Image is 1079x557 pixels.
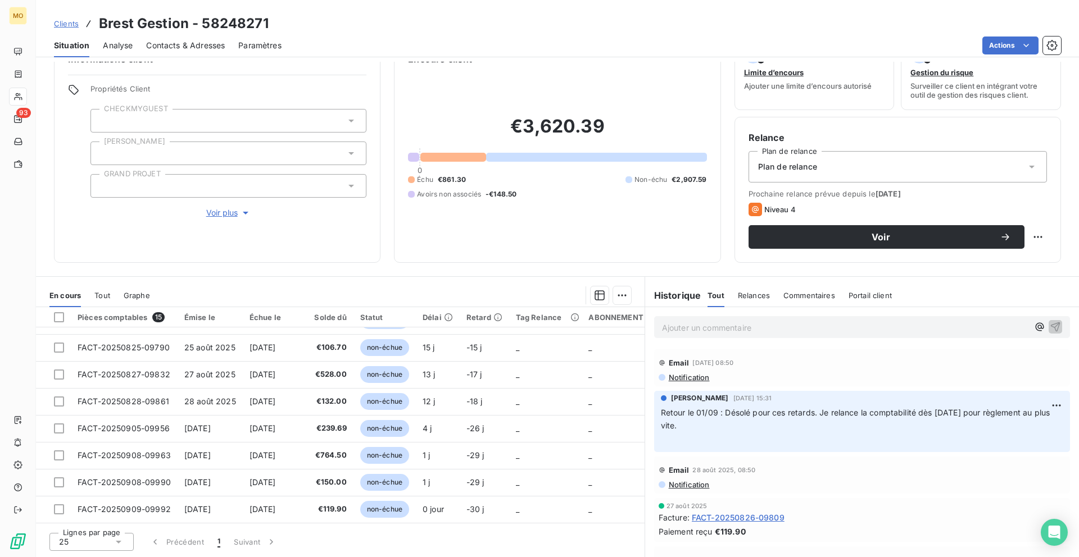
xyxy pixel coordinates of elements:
span: €106.70 [312,342,346,353]
span: -18 j [466,396,483,406]
span: 0 jour [423,504,444,514]
span: -29 j [466,477,484,487]
span: Situation [54,40,89,51]
span: Facture : [659,512,690,523]
div: Statut [360,313,409,322]
span: FACT-20250908-09963 [78,450,171,460]
span: 4 j [423,423,432,433]
span: FACT-20250908-09990 [78,477,171,487]
div: Échue le [250,313,300,322]
span: _ [516,477,519,487]
span: 25 août 2025 [184,343,235,352]
span: _ [588,504,592,514]
span: [DATE] [250,504,276,514]
span: Voir plus [206,207,251,218]
button: Gestion du risqueSurveiller ce client en intégrant votre outil de gestion des risques client. [901,38,1061,110]
span: [DATE] 15:31 [733,395,772,401]
span: 1 j [423,477,430,487]
span: _ [588,450,592,460]
span: 25 [59,536,69,547]
span: Clients [54,19,79,28]
span: Plan de relance [758,161,817,172]
h3: Brest Gestion - 58248271 [99,13,269,34]
span: €150.00 [312,477,346,488]
span: 28 août 2025 [184,396,236,406]
span: _ [516,504,519,514]
span: Notification [668,373,710,382]
span: Voir [762,232,1000,241]
span: Relances [738,291,770,300]
span: €764.50 [312,450,346,461]
span: FACT-20250909-09992 [78,504,171,514]
span: 13 j [423,369,436,379]
span: €861.30 [438,175,466,185]
input: Ajouter une valeur [100,181,109,191]
button: Voir plus [90,207,366,219]
button: Précédent [143,530,211,554]
button: Limite d’encoursAjouter une limite d’encours autorisé [735,38,895,110]
span: _ [588,343,592,352]
span: Tout [94,291,110,300]
span: 93 [16,108,31,118]
span: FACT-20250825-09790 [78,343,170,352]
span: [DATE] [184,450,211,460]
span: Non-échu [634,175,667,185]
span: 12 j [423,396,436,406]
span: [DATE] 08:50 [692,359,733,366]
span: [DATE] [250,343,276,352]
div: Retard [466,313,502,322]
span: Ajouter une limite d’encours autorisé [744,81,872,90]
span: [DATE] [184,504,211,514]
span: [DATE] [184,423,211,433]
div: Open Intercom Messenger [1041,519,1068,546]
span: _ [588,423,592,433]
span: non-échue [360,339,409,356]
span: -26 j [466,423,484,433]
span: 27 août 2025 [667,503,708,509]
span: [DATE] [250,396,276,406]
span: €528.00 [312,369,346,380]
span: -€148.50 [486,189,516,199]
span: Niveau 4 [764,205,796,214]
button: 1 [211,530,227,554]
span: 15 [152,312,165,322]
span: 0 [418,166,422,175]
img: Logo LeanPay [9,532,27,550]
div: Pièces comptables [78,312,171,322]
span: 1 j [423,450,430,460]
span: -29 j [466,450,484,460]
span: non-échue [360,474,409,491]
span: Retour le 01/09 : Désolé pour ces retards. Je relance la comptabilité dès [DATE] pour règlement a... [661,408,1053,430]
span: -15 j [466,343,482,352]
input: Ajouter une valeur [100,116,109,126]
span: FACT-20250905-09956 [78,423,170,433]
span: Prochaine relance prévue depuis le [749,189,1047,198]
span: FACT-20250827-09832 [78,369,170,379]
span: Email [669,465,690,474]
button: Voir [749,225,1024,249]
span: _ [516,450,519,460]
span: €239.69 [312,423,346,434]
span: [DATE] [250,369,276,379]
div: Émise le [184,313,236,322]
a: Clients [54,18,79,29]
span: Limite d’encours [744,68,804,77]
span: -17 j [466,369,482,379]
span: Email [669,358,690,367]
span: Analyse [103,40,133,51]
span: 1 [217,536,220,547]
span: Paiement reçu [659,526,713,537]
div: Tag Relance [516,313,575,322]
span: Échu [417,175,433,185]
span: 28 août 2025, 08:50 [692,467,755,473]
span: €119.90 [312,504,346,515]
span: [DATE] [250,423,276,433]
span: [DATE] [876,189,901,198]
span: _ [516,396,519,406]
span: _ [588,477,592,487]
span: €119.90 [715,526,746,537]
span: [PERSON_NAME] [671,393,729,403]
span: 27 août 2025 [184,369,235,379]
span: [DATE] [184,477,211,487]
span: Avoirs non associés [417,189,481,199]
